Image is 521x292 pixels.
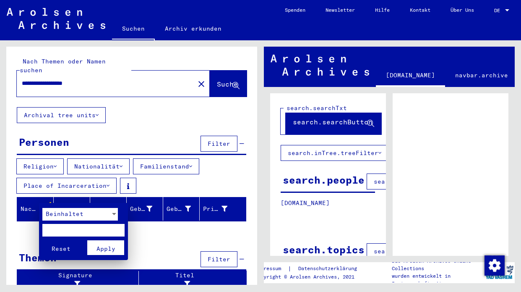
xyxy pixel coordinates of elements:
span: Reset [52,245,70,253]
button: Apply [87,240,124,255]
div: Zustimmung ändern [484,255,504,275]
span: Apply [96,245,115,253]
button: Reset [42,240,79,255]
img: Zustimmung ändern [485,255,505,276]
span: Beinhaltet [46,210,83,218]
